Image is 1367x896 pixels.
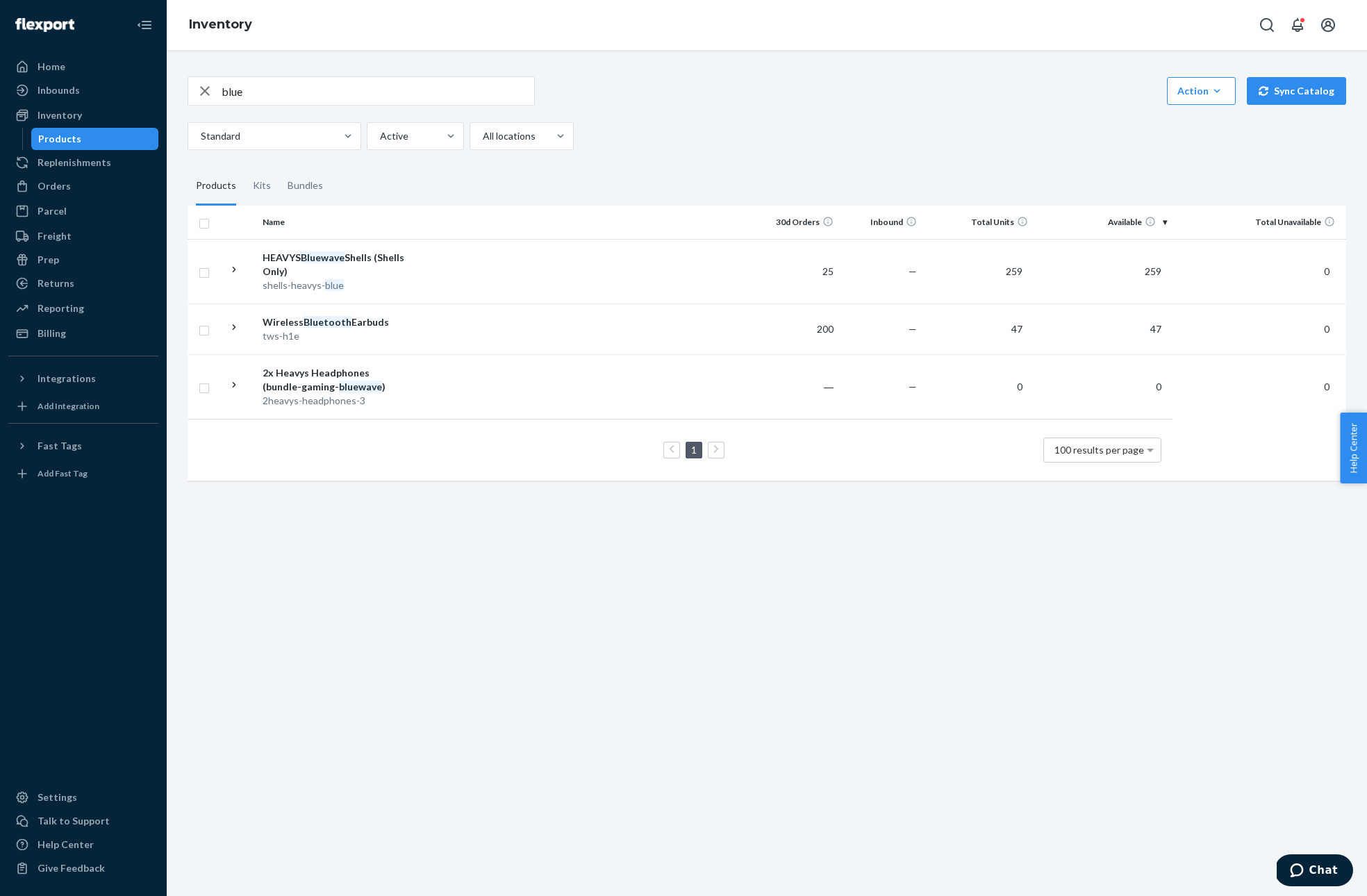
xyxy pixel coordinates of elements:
[15,18,74,32] img: Flexport logo
[1318,265,1335,277] span: 0
[8,175,158,197] a: Orders
[38,253,59,267] div: Prep
[1150,381,1167,392] span: 0
[304,316,351,328] em: Bluetooth
[1318,381,1335,392] span: 0
[38,179,71,193] div: Orders
[1145,323,1167,335] span: 47
[8,79,158,101] a: Inbounds
[8,200,158,222] a: Parcel
[339,381,382,392] em: bluewave
[1277,854,1353,889] iframe: Opens a widget where you can chat to one of our agents
[1253,11,1281,39] button: Open Search Box
[263,394,408,408] div: 2heavys-headphones-3
[756,239,839,304] td: 25
[263,315,408,329] div: Wireless Earbuds
[8,225,158,247] a: Freight
[196,167,236,206] div: Products
[8,435,158,457] button: Fast Tags
[31,128,159,150] a: Products
[481,129,483,143] input: All locations
[8,395,158,417] a: Add Integration
[8,810,158,832] button: Talk to Support
[909,323,917,335] span: —
[8,297,158,320] a: Reporting
[38,439,82,453] div: Fast Tags
[1247,77,1346,105] button: Sync Catalog
[38,838,94,852] div: Help Center
[1314,11,1342,39] button: Open account menu
[1011,381,1028,392] span: 0
[38,326,66,340] div: Billing
[301,251,345,263] em: Bluewave
[38,204,67,218] div: Parcel
[8,833,158,856] a: Help Center
[38,229,72,243] div: Freight
[1000,265,1028,277] span: 259
[253,167,271,206] div: Kits
[1318,323,1335,335] span: 0
[8,104,158,126] a: Inventory
[131,11,158,39] button: Close Navigation
[756,206,839,239] th: 30d Orders
[263,279,408,292] div: shells-heavys-
[325,279,344,291] em: blue
[38,60,65,74] div: Home
[263,366,408,394] div: 2x Heavys Headphones (bundle-gaming- )
[189,17,252,32] a: Inventory
[8,367,158,390] button: Integrations
[756,304,839,354] td: 200
[38,83,80,97] div: Inbounds
[688,444,699,456] a: Page 1 is your current page
[8,857,158,879] button: Give Feedback
[909,265,917,277] span: —
[8,272,158,294] a: Returns
[1139,265,1167,277] span: 259
[1006,323,1028,335] span: 47
[38,276,74,290] div: Returns
[756,354,839,419] td: ―
[38,814,110,828] div: Talk to Support
[8,786,158,808] a: Settings
[38,372,96,385] div: Integrations
[38,156,111,169] div: Replenishments
[38,108,82,122] div: Inventory
[8,151,158,174] a: Replenishments
[8,463,158,485] a: Add Fast Tag
[909,381,917,392] span: —
[1173,206,1346,239] th: Total Unavailable
[263,329,408,343] div: tws-h1e
[38,790,77,804] div: Settings
[1054,444,1144,456] span: 100 results per page
[288,167,323,206] div: Bundles
[1177,84,1225,98] div: Action
[1340,413,1367,483] button: Help Center
[8,249,158,271] a: Prep
[379,129,380,143] input: Active
[8,322,158,345] a: Billing
[38,400,99,412] div: Add Integration
[38,467,88,479] div: Add Fast Tag
[257,206,413,239] th: Name
[263,251,408,279] div: HEAVYS Shells (Shells Only)
[38,861,105,875] div: Give Feedback
[839,206,922,239] th: Inbound
[38,301,84,315] div: Reporting
[178,5,263,45] ol: breadcrumbs
[1167,77,1236,105] button: Action
[1284,11,1311,39] button: Open notifications
[38,132,81,146] div: Products
[1034,206,1173,239] th: Available
[8,56,158,78] a: Home
[922,206,1034,239] th: Total Units
[222,77,534,105] input: Search inventory by name or sku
